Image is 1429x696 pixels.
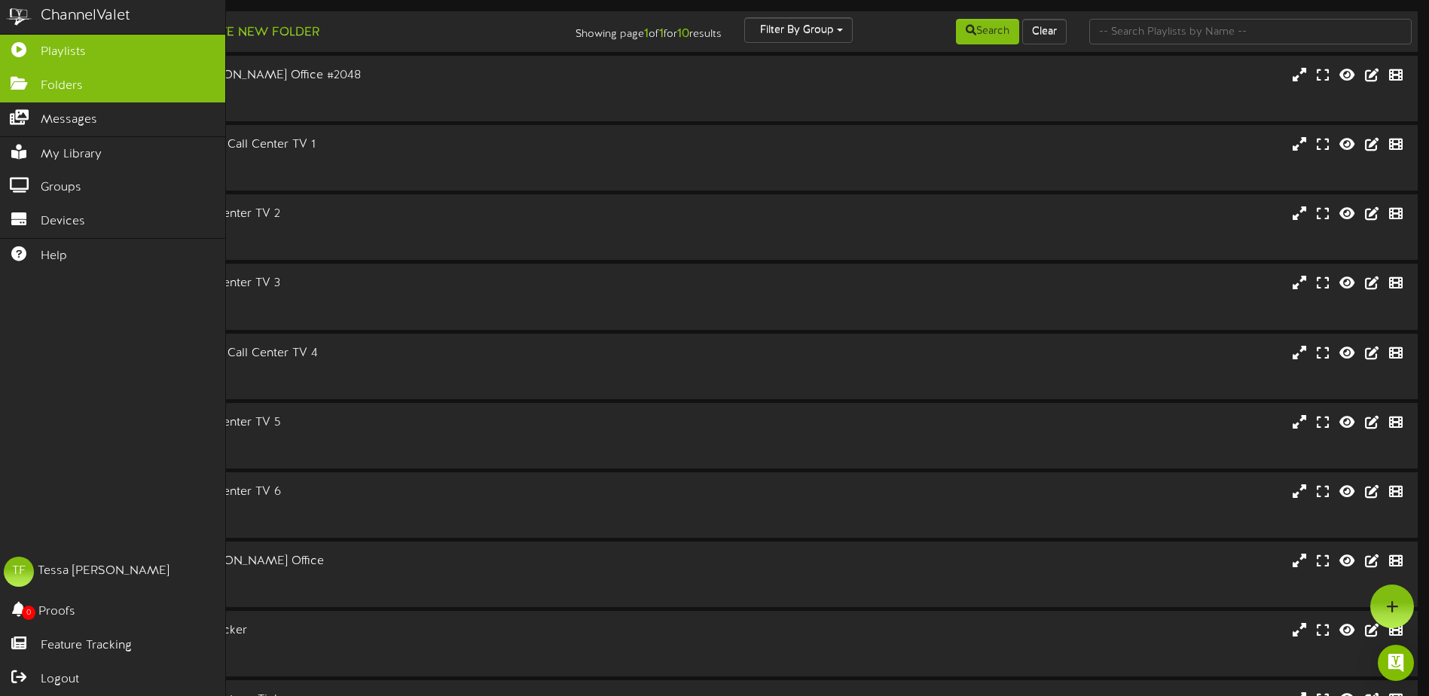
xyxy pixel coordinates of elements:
span: Folders [41,78,83,95]
div: Landscape ( 16:9 ) [60,431,608,444]
button: Create New Folder [174,23,324,42]
div: AFCU Building #5 | Call Center TV 6 [60,484,608,501]
span: My Library [41,146,102,163]
span: Logout [41,671,79,688]
div: Landscape ( 16:9 ) [60,223,608,236]
div: # 9964 [60,236,608,249]
strong: 1 [644,27,649,41]
div: [GEOGRAPHIC_DATA] #5 | Call Center TV 1 [60,136,608,154]
span: Messages [41,111,97,129]
button: Filter By Group [744,17,853,43]
div: [GEOGRAPHIC_DATA] #5 | Call Center TV 4 [60,345,608,362]
div: Showing page of for results [503,17,733,43]
div: [GEOGRAPHIC_DATA] - Ticker [60,622,608,640]
div: Tessa [PERSON_NAME] [38,563,169,580]
button: Search [956,19,1019,44]
div: # 9965 [60,305,608,318]
div: # 3117 [60,652,608,665]
span: Devices [41,213,85,230]
div: # 9963 [60,166,608,179]
div: Landscape ( 16:9 ) [60,501,608,514]
span: Help [41,248,67,265]
div: TF [4,557,34,587]
div: Landscape ( 16:9 ) [60,292,608,305]
div: Landscape ( 16:9 ) [60,362,608,374]
div: # 9967 [60,444,608,457]
input: -- Search Playlists by Name -- [1089,19,1412,44]
span: Feature Tracking [41,637,132,655]
div: Open Intercom Messenger [1378,645,1414,681]
strong: 10 [677,27,689,41]
div: # 9962 [60,97,608,110]
span: Groups [41,179,81,197]
div: AFCU Building #5 | Call Center TV 3 [60,275,608,292]
div: # 9968 [60,514,608,527]
div: AFCU Building #5 | [PERSON_NAME] Office [60,553,608,570]
span: Playlists [41,44,86,61]
span: 0 [22,606,35,620]
div: Landscape ( 16:9 ) [60,84,608,97]
div: Ticker ( ) [60,640,608,652]
strong: 1 [659,27,664,41]
div: AFCU Building #3 | [PERSON_NAME] Office #2048 [60,67,608,84]
div: Landscape ( 16:9 ) [60,154,608,166]
button: Clear [1022,19,1067,44]
div: AFCU Building #5 | Call Center TV 2 [60,206,608,223]
div: # 9966 [60,374,608,387]
div: Landscape ( 16:9 ) [60,570,608,583]
span: Proofs [38,603,75,621]
div: AFCU Building #5 | Call Center TV 5 [60,414,608,432]
div: ChannelValet [41,5,130,27]
div: # 15430 [60,583,608,596]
